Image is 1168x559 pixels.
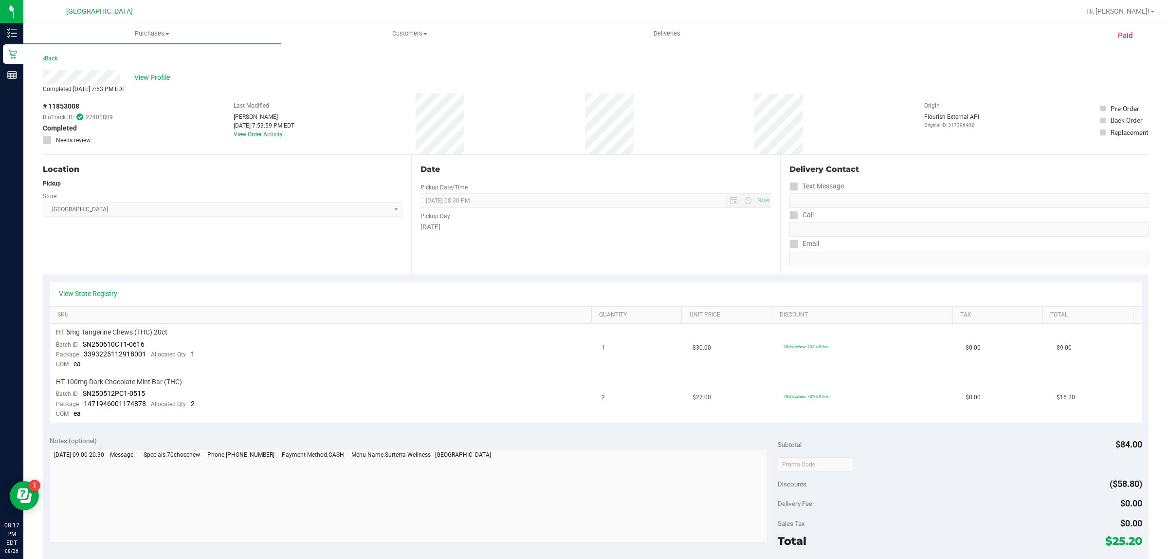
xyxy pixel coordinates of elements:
inline-svg: Inventory [7,28,17,38]
span: HT 100mg Dark Chocolate Mint Bar (THC) [56,377,182,387]
span: Discounts [778,475,806,493]
input: Promo Code [778,457,853,472]
input: Format: (999) 999-9999 [789,222,1149,237]
span: Subtotal [778,441,802,448]
span: $0.00 [1120,518,1142,528]
span: ($58.80) [1110,479,1142,489]
div: Date [420,164,771,175]
span: Notes (optional) [50,437,97,445]
a: Purchases [23,23,281,44]
span: Allocated Qty [151,401,186,408]
a: Quantity [599,311,678,319]
strong: Pickup [43,180,61,187]
div: Back Order [1111,115,1143,125]
span: Paid [1118,30,1133,41]
p: 08/26 [4,547,19,555]
span: Allocated Qty [151,351,186,358]
div: Pre-Order [1111,104,1139,113]
span: Delivery Fee [778,500,812,507]
span: Needs review [56,136,91,145]
a: View State Registry [59,289,117,298]
span: Batch ID [56,391,78,397]
a: SKU [57,311,588,319]
span: Completed [DATE] 7:53 PM EDT [43,86,126,93]
inline-svg: Retail [7,49,17,59]
span: Sales Tax [778,520,805,527]
inline-svg: Reports [7,70,17,80]
span: $0.00 [1120,498,1142,508]
p: Original ID: 317396402 [924,121,979,129]
span: Batch ID [56,341,78,348]
span: ea [73,410,81,417]
label: Pickup Date/Time [420,183,468,192]
iframe: Resource center [10,481,39,510]
p: 08:17 PM EDT [4,521,19,547]
span: 1 [191,350,195,358]
span: In Sync [76,112,83,122]
span: BioTrack ID: [43,113,74,122]
span: 1471946001174878 [84,400,146,408]
label: Last Modified [234,101,269,110]
span: HT 5mg Tangerine Chews (THC) 20ct [56,328,167,337]
label: Origin [924,101,940,110]
span: SN250610CT1-0616 [83,340,145,348]
span: # 11853008 [43,101,79,112]
div: Delivery Contact [789,164,1149,175]
span: Hi, [PERSON_NAME]! [1086,7,1150,15]
div: Location [43,164,402,175]
span: $30.00 [693,343,711,353]
span: View Profile [134,73,173,83]
span: 70chocchew: 70% off line [784,394,828,399]
div: Replacement [1111,128,1148,137]
a: Customers [281,23,538,44]
span: [GEOGRAPHIC_DATA] [66,7,133,16]
span: 2 [191,400,195,408]
a: View Order Activity [234,131,283,138]
span: Package [56,351,79,358]
span: 70chocchew: 70% off line [784,344,828,349]
span: Customers [281,29,538,38]
span: 2 [602,393,605,402]
span: Package [56,401,79,408]
label: Text Message [789,179,844,193]
div: [DATE] 7:53:59 PM EDT [234,121,294,130]
span: 3393225112918001 [84,350,146,358]
span: Completed [43,123,77,133]
span: ea [73,360,81,368]
a: Total [1050,311,1129,319]
label: Pickup Day [420,212,450,221]
div: [DATE] [420,222,771,232]
span: $16.20 [1057,393,1075,402]
label: Store [43,192,56,201]
span: 27401809 [86,113,113,122]
input: Format: (999) 999-9999 [789,193,1149,208]
div: [PERSON_NAME] [234,112,294,121]
a: Back [43,55,57,62]
span: $25.20 [1105,534,1142,548]
div: Flourish External API [924,112,979,129]
span: Purchases [23,29,281,38]
span: SN250512PC1-0515 [83,390,145,397]
label: Email [789,237,819,251]
span: $84.00 [1115,439,1142,449]
span: Deliveries [640,29,693,38]
iframe: Resource center unread badge [29,480,40,491]
a: Discount [780,311,949,319]
span: UOM [56,410,69,417]
span: $0.00 [966,343,981,353]
label: Call [789,208,814,222]
a: Tax [960,311,1039,319]
span: Total [778,534,806,548]
span: UOM [56,361,69,368]
span: 1 [602,343,605,353]
a: Deliveries [538,23,796,44]
a: Unit Price [690,311,768,319]
span: $0.00 [966,393,981,402]
span: $27.00 [693,393,711,402]
span: $9.00 [1057,343,1072,353]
